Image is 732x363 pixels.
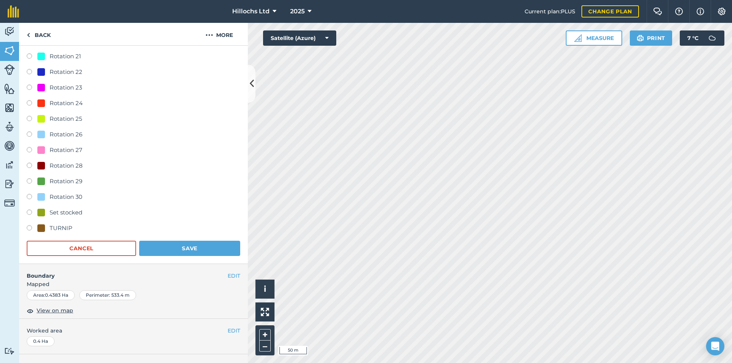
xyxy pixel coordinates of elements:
button: Save [139,241,240,256]
span: Hillochs Ltd [232,7,270,16]
span: i [264,284,266,294]
img: A cog icon [717,8,726,15]
button: Print [630,30,673,46]
img: svg+xml;base64,PD94bWwgdmVyc2lvbj0iMS4wIiBlbmNvZGluZz0idXRmLTgiPz4KPCEtLSBHZW5lcmF0b3I6IEFkb2JlIE... [4,26,15,37]
div: Rotation 24 [50,99,83,108]
img: svg+xml;base64,PD94bWwgdmVyc2lvbj0iMS4wIiBlbmNvZGluZz0idXRmLTgiPz4KPCEtLSBHZW5lcmF0b3I6IEFkb2JlIE... [4,198,15,208]
div: Rotation 21 [50,52,81,61]
img: svg+xml;base64,PHN2ZyB4bWxucz0iaHR0cDovL3d3dy53My5vcmcvMjAwMC9zdmciIHdpZHRoPSI1NiIgaGVpZ2h0PSI2MC... [4,102,15,114]
a: Change plan [581,5,639,18]
img: A question mark icon [674,8,684,15]
button: 7 °C [680,30,724,46]
span: View on map [37,306,73,315]
img: svg+xml;base64,PD94bWwgdmVyc2lvbj0iMS4wIiBlbmNvZGluZz0idXRmLTgiPz4KPCEtLSBHZW5lcmF0b3I6IEFkb2JlIE... [4,178,15,190]
img: svg+xml;base64,PHN2ZyB4bWxucz0iaHR0cDovL3d3dy53My5vcmcvMjAwMC9zdmciIHdpZHRoPSI1NiIgaGVpZ2h0PSI2MC... [4,83,15,94]
button: Measure [566,30,622,46]
div: Set stocked [50,208,82,217]
button: EDIT [228,272,240,280]
img: svg+xml;base64,PHN2ZyB4bWxucz0iaHR0cDovL3d3dy53My5vcmcvMjAwMC9zdmciIHdpZHRoPSIxOCIgaGVpZ2h0PSIyNC... [27,306,34,315]
div: Perimeter : 533.4 m [79,290,136,300]
div: Rotation 28 [50,161,83,170]
span: Mapped [19,280,248,288]
span: 2025 [290,7,305,16]
div: Open Intercom Messenger [706,337,724,355]
div: Rotation 22 [50,67,82,77]
div: Area : 0.4383 Ha [27,290,75,300]
div: Rotation 26 [50,130,82,139]
img: svg+xml;base64,PHN2ZyB4bWxucz0iaHR0cDovL3d3dy53My5vcmcvMjAwMC9zdmciIHdpZHRoPSI1NiIgaGVpZ2h0PSI2MC... [4,45,15,56]
span: Current plan : PLUS [525,7,575,16]
button: More [191,23,248,45]
img: Four arrows, one pointing top left, one top right, one bottom right and the last bottom left [261,308,269,316]
img: svg+xml;base64,PD94bWwgdmVyc2lvbj0iMS4wIiBlbmNvZGluZz0idXRmLTgiPz4KPCEtLSBHZW5lcmF0b3I6IEFkb2JlIE... [4,140,15,152]
img: svg+xml;base64,PHN2ZyB4bWxucz0iaHR0cDovL3d3dy53My5vcmcvMjAwMC9zdmciIHdpZHRoPSIyMCIgaGVpZ2h0PSIyNC... [205,30,213,40]
img: fieldmargin Logo [8,5,19,18]
img: svg+xml;base64,PHN2ZyB4bWxucz0iaHR0cDovL3d3dy53My5vcmcvMjAwMC9zdmciIHdpZHRoPSIxNyIgaGVpZ2h0PSIxNy... [697,7,704,16]
div: Rotation 29 [50,177,82,186]
button: + [259,329,271,341]
button: View on map [27,306,73,315]
button: i [255,280,274,299]
img: Ruler icon [574,34,582,42]
button: Satellite (Azure) [263,30,336,46]
img: svg+xml;base64,PHN2ZyB4bWxucz0iaHR0cDovL3d3dy53My5vcmcvMjAwMC9zdmciIHdpZHRoPSI5IiBoZWlnaHQ9IjI0Ii... [27,30,30,40]
button: Cancel [27,241,136,256]
span: 7 ° C [687,30,698,46]
img: svg+xml;base64,PD94bWwgdmVyc2lvbj0iMS4wIiBlbmNvZGluZz0idXRmLTgiPz4KPCEtLSBHZW5lcmF0b3I6IEFkb2JlIE... [705,30,720,46]
span: Worked area [27,326,240,335]
div: 0.4 Ha [27,336,55,346]
button: – [259,341,271,352]
h4: Boundary [19,264,228,280]
a: Back [19,23,58,45]
div: Rotation 27 [50,146,82,155]
img: svg+xml;base64,PHN2ZyB4bWxucz0iaHR0cDovL3d3dy53My5vcmcvMjAwMC9zdmciIHdpZHRoPSIxOSIgaGVpZ2h0PSIyNC... [637,34,644,43]
img: svg+xml;base64,PD94bWwgdmVyc2lvbj0iMS4wIiBlbmNvZGluZz0idXRmLTgiPz4KPCEtLSBHZW5lcmF0b3I6IEFkb2JlIE... [4,347,15,355]
img: svg+xml;base64,PD94bWwgdmVyc2lvbj0iMS4wIiBlbmNvZGluZz0idXRmLTgiPz4KPCEtLSBHZW5lcmF0b3I6IEFkb2JlIE... [4,64,15,75]
div: TURNIP [50,224,72,233]
div: Rotation 30 [50,192,82,201]
button: EDIT [228,326,240,335]
img: svg+xml;base64,PD94bWwgdmVyc2lvbj0iMS4wIiBlbmNvZGluZz0idXRmLTgiPz4KPCEtLSBHZW5lcmF0b3I6IEFkb2JlIE... [4,121,15,133]
img: svg+xml;base64,PD94bWwgdmVyc2lvbj0iMS4wIiBlbmNvZGluZz0idXRmLTgiPz4KPCEtLSBHZW5lcmF0b3I6IEFkb2JlIE... [4,159,15,171]
img: Two speech bubbles overlapping with the left bubble in the forefront [653,8,662,15]
div: Rotation 25 [50,114,82,123]
div: Rotation 23 [50,83,82,92]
